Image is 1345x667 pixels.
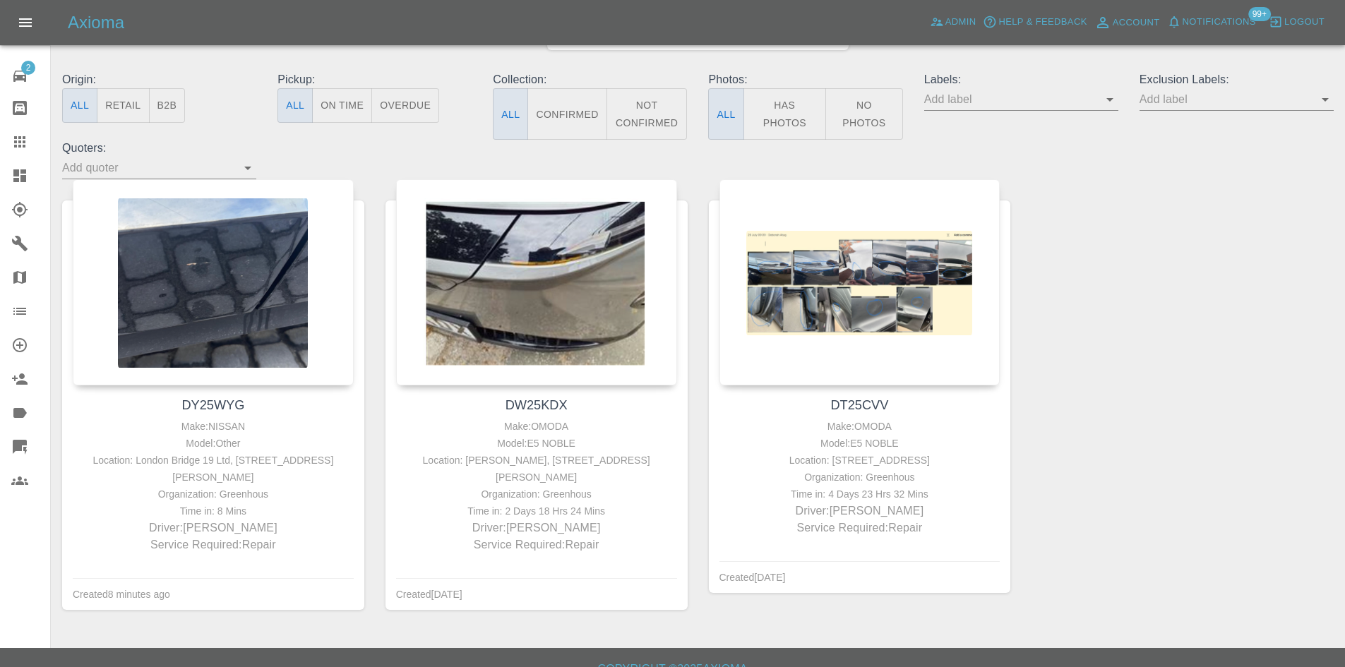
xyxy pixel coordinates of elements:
[1140,88,1313,110] input: Add label
[723,519,997,536] p: Service Required: Repair
[1164,11,1260,33] button: Notifications
[149,88,186,123] button: B2B
[76,536,350,553] p: Service Required: Repair
[606,88,688,140] button: Not Confirmed
[998,14,1087,30] span: Help & Feedback
[400,519,674,536] p: Driver: [PERSON_NAME]
[723,469,997,486] div: Organization: Greenhous
[979,11,1090,33] button: Help & Feedback
[76,519,350,536] p: Driver: [PERSON_NAME]
[527,88,606,140] button: Confirmed
[400,536,674,553] p: Service Required: Repair
[76,486,350,503] div: Organization: Greenhous
[1113,15,1160,31] span: Account
[400,486,674,503] div: Organization: Greenhous
[21,61,35,75] span: 2
[73,586,170,603] div: Created 8 minutes ago
[97,88,149,123] button: Retail
[400,452,674,486] div: Location: [PERSON_NAME], [STREET_ADDRESS][PERSON_NAME]
[1091,11,1164,34] a: Account
[1140,71,1334,88] p: Exclusion Labels:
[723,452,997,469] div: Location: [STREET_ADDRESS]
[76,435,350,452] div: Model: Other
[8,6,42,40] button: Open drawer
[708,88,743,140] button: All
[396,586,462,603] div: Created [DATE]
[76,503,350,519] div: Time in: 8 Mins
[1284,14,1325,30] span: Logout
[400,503,674,519] div: Time in: 2 Days 18 Hrs 24 Mins
[926,11,980,33] a: Admin
[277,71,472,88] p: Pickup:
[506,398,568,412] a: DW25KDX
[62,157,235,179] input: Add quoter
[1315,90,1335,109] button: Open
[400,435,674,452] div: Model: E5 NOBLE
[62,140,256,157] p: Quoters:
[945,14,976,30] span: Admin
[723,486,997,503] div: Time in: 4 Days 23 Hrs 32 Mins
[493,88,528,140] button: All
[723,435,997,452] div: Model: E5 NOBLE
[1248,7,1271,21] span: 99+
[723,503,997,519] p: Driver: [PERSON_NAME]
[743,88,827,140] button: Has Photos
[723,418,997,435] div: Make: OMODA
[1183,14,1256,30] span: Notifications
[493,71,687,88] p: Collection:
[76,452,350,486] div: Location: London Bridge 19 Ltd, [STREET_ADDRESS][PERSON_NAME]
[719,569,786,586] div: Created [DATE]
[62,71,256,88] p: Origin:
[371,88,439,123] button: Overdue
[277,88,313,123] button: All
[238,158,258,178] button: Open
[181,398,244,412] a: DY25WYG
[62,88,97,123] button: All
[1100,90,1120,109] button: Open
[830,398,888,412] a: DT25CVV
[1265,11,1328,33] button: Logout
[825,88,903,140] button: No Photos
[76,418,350,435] div: Make: NISSAN
[312,88,372,123] button: On Time
[400,418,674,435] div: Make: OMODA
[924,88,1097,110] input: Add label
[708,71,902,88] p: Photos:
[68,11,124,34] h5: Axioma
[924,71,1118,88] p: Labels:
